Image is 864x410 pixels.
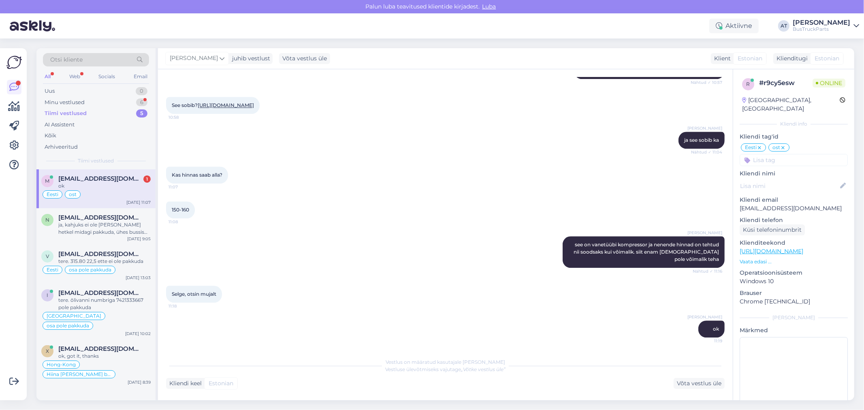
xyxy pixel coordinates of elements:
[793,19,850,26] div: [PERSON_NAME]
[687,314,722,320] span: [PERSON_NAME]
[740,269,848,277] p: Operatsioonisüsteem
[169,184,199,190] span: 11:07
[126,199,151,205] div: [DATE] 11:07
[386,359,505,365] span: Vestlus on määratud kasutajale [PERSON_NAME]
[172,172,222,178] span: Kas hinnas saab alla?
[45,217,49,223] span: n
[69,267,111,272] span: osa pole pakkuda
[815,54,839,63] span: Estonian
[740,196,848,204] p: Kliendi email
[46,348,49,354] span: x
[778,20,789,32] div: AT
[709,19,759,33] div: Aktiivne
[127,236,151,242] div: [DATE] 9:05
[461,366,506,372] i: „Võtke vestlus üle”
[740,314,848,321] div: [PERSON_NAME]
[740,154,848,166] input: Lisa tag
[47,192,58,197] span: Eesti
[747,81,750,87] span: r
[45,87,55,95] div: Uus
[58,182,151,190] div: ok
[172,207,189,213] span: 150-160
[58,345,143,352] span: xiamen1@redragonvehicle.com
[740,216,848,224] p: Kliendi telefon
[47,314,101,318] span: [GEOGRAPHIC_DATA]
[169,303,199,309] span: 11:18
[45,178,50,184] span: m
[740,204,848,213] p: [EMAIL_ADDRESS][DOMAIN_NAME]
[78,157,114,164] span: Tiimi vestlused
[740,326,848,335] p: Märkmed
[209,379,233,388] span: Estonian
[172,291,216,297] span: Selge, otsin mujalt
[740,169,848,178] p: Kliendi nimi
[691,149,722,155] span: Nähtud ✓ 11:04
[740,132,848,141] p: Kliendi tag'id
[738,54,762,63] span: Estonian
[43,71,52,82] div: All
[45,143,78,151] div: Arhiveeritud
[45,109,87,117] div: Tiimi vestlused
[58,258,151,265] div: tere. 315.80 22,5 ette ei ole pakkuda
[169,219,199,225] span: 11:08
[740,258,848,265] p: Vaata edasi ...
[793,19,859,32] a: [PERSON_NAME]BusTruckParts
[143,175,151,183] div: 1
[58,289,143,297] span: Info@kkr.fi
[687,125,722,131] span: [PERSON_NAME]
[711,54,731,63] div: Klient
[132,71,149,82] div: Email
[740,289,848,297] p: Brauser
[745,145,757,150] span: Eesti
[813,79,845,88] span: Online
[97,71,117,82] div: Socials
[740,224,805,235] div: Küsi telefoninumbrit
[47,323,89,328] span: osa pole pakkuda
[740,120,848,128] div: Kliendi info
[740,277,848,286] p: Windows 10
[68,71,82,82] div: Web
[126,275,151,281] div: [DATE] 13:03
[740,239,848,247] p: Klienditeekond
[687,230,722,236] span: [PERSON_NAME]
[692,338,722,344] span: 11:19
[136,98,147,107] div: 6
[172,102,254,108] span: See sobib?
[740,182,838,190] input: Lisa nimi
[793,26,850,32] div: BusTruckParts
[574,241,720,262] span: see on vanetüübi kompressor ja nenende hinnad on tehtud nii soodsaks kui võimalik. siit enam [DEM...
[229,54,270,63] div: juhib vestlust
[742,96,840,113] div: [GEOGRAPHIC_DATA], [GEOGRAPHIC_DATA]
[170,54,218,63] span: [PERSON_NAME]
[47,267,58,272] span: Eesti
[58,214,143,221] span: niklas.ek@bussexperten.se
[740,248,803,255] a: [URL][DOMAIN_NAME]
[691,79,722,85] span: Nähtud ✓ 10:57
[58,175,143,182] span: matrixbussid@gmail.com
[45,98,85,107] div: Minu vestlused
[740,297,848,306] p: Chrome [TECHNICAL_ID]
[69,192,77,197] span: ost
[773,54,808,63] div: Klienditugi
[46,253,49,259] span: V
[58,250,143,258] span: Veiko.paimla@gmail.com
[692,268,722,274] span: Nähtud ✓ 11:16
[198,102,254,108] a: [URL][DOMAIN_NAME]
[58,221,151,236] div: ja, kahjuks ei ole [PERSON_NAME] hetkel midagi pakkuda, ühes bussis oli pott, see sai müüdud komp...
[480,3,499,10] span: Luba
[684,137,719,143] span: ja see sobib ka
[759,78,813,88] div: # r9cy5esw
[58,352,151,360] div: ok, got it, thanks
[45,121,75,129] div: AI Assistent
[772,145,780,150] span: ost
[166,379,202,388] div: Kliendi keel
[47,372,111,377] span: Hiina [PERSON_NAME] bussid
[136,87,147,95] div: 0
[128,379,151,385] div: [DATE] 8:39
[47,362,76,367] span: Hong-Kong
[58,297,151,311] div: tere. õlivanni numbriga 7421333667 pole pakkuda
[136,109,147,117] div: 5
[385,366,506,372] span: Vestluse ülevõtmiseks vajutage
[713,326,719,332] span: ok
[45,132,56,140] div: Kõik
